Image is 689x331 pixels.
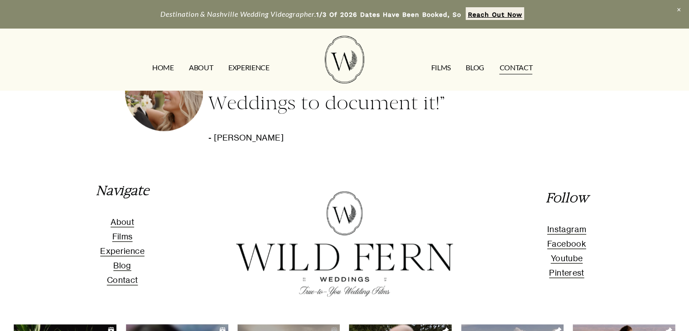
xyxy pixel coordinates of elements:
[431,61,450,75] a: FILMS
[189,61,213,75] a: ABOUT
[107,273,138,287] a: Contact
[96,182,149,199] em: Navigate
[111,215,134,229] a: About
[546,190,588,206] em: Follow
[111,217,134,227] span: About
[549,266,584,280] a: Pinterest
[113,258,131,273] a: Blog
[100,246,145,256] span: Experience
[325,36,364,83] img: Wild Fern Weddings
[551,251,583,266] a: Youtube
[152,61,174,75] a: HOME
[113,261,131,270] span: Blog
[547,222,586,237] a: Instagram
[499,61,532,75] a: CONTACT
[547,224,586,234] span: Instagram
[112,229,133,244] a: Films
[228,61,270,75] a: EXPERIENCE
[468,11,522,18] strong: Reach Out Now
[549,268,584,277] span: Pinterest
[466,61,484,75] a: Blog
[466,7,524,20] a: Reach Out Now
[547,239,586,248] span: Facebook
[112,232,133,241] span: Films
[547,237,586,251] a: Facebook
[208,131,564,145] p: - [PERSON_NAME]
[100,244,145,258] a: Experience
[107,275,138,285] span: Contact
[551,253,583,263] span: Youtube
